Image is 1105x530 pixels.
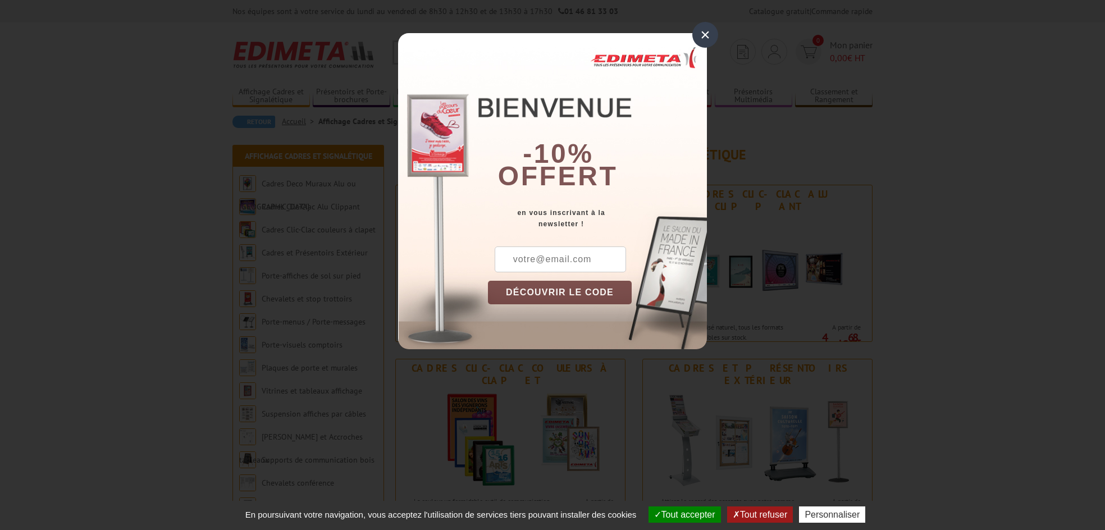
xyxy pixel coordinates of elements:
[799,506,865,523] button: Personnaliser (fenêtre modale)
[488,281,632,304] button: DÉCOUVRIR LE CODE
[649,506,721,523] button: Tout accepter
[240,510,642,519] span: En poursuivant votre navigation, vous acceptez l'utilisation de services tiers pouvant installer ...
[692,22,718,48] div: ×
[495,246,626,272] input: votre@email.com
[727,506,793,523] button: Tout refuser
[498,161,618,191] font: offert
[488,207,707,230] div: en vous inscrivant à la newsletter !
[523,139,593,168] b: -10%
